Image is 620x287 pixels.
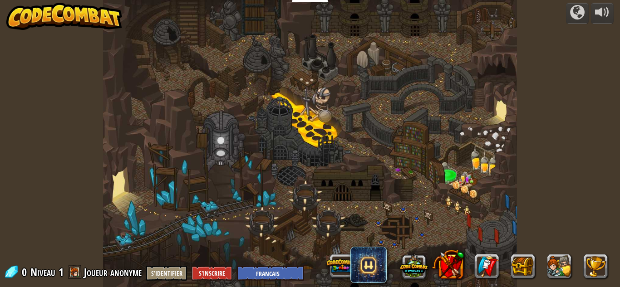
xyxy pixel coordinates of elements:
span: 1 [59,265,64,279]
span: Joueur anonyme [84,265,142,279]
img: CodeCombat - Learn how to code by playing a game [6,3,123,30]
button: Campagnes [566,3,589,24]
span: Niveau [30,265,55,280]
button: S'inscrire [192,266,232,281]
button: Ajuster le volume [591,3,614,24]
span: 0 [22,265,30,279]
button: S'identifier [146,266,187,281]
